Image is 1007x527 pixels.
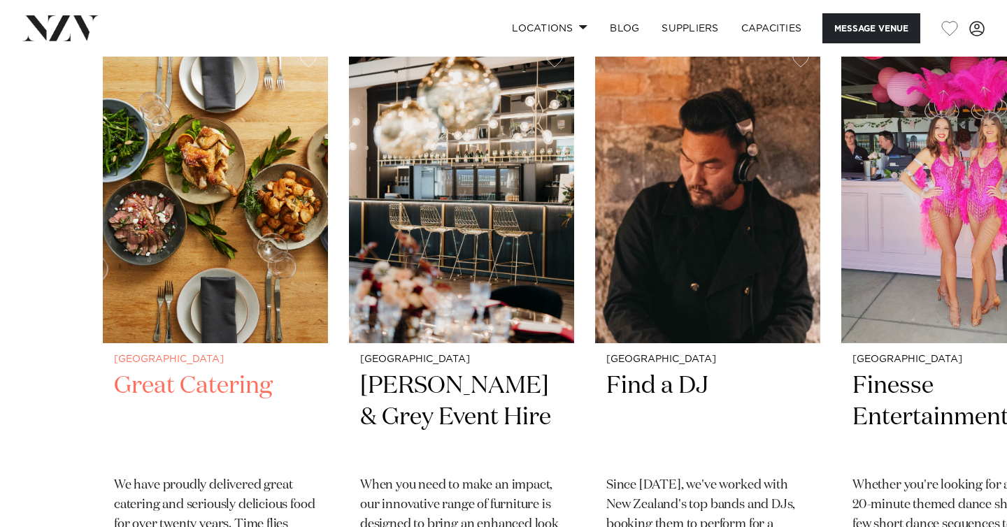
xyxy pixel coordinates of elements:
h2: [PERSON_NAME] & Grey Event Hire [360,370,563,465]
a: SUPPLIERS [650,13,729,43]
a: Capacities [730,13,813,43]
h2: Great Catering [114,370,317,465]
small: [GEOGRAPHIC_DATA] [360,354,563,365]
a: BLOG [599,13,650,43]
img: nzv-logo.png [22,15,99,41]
small: [GEOGRAPHIC_DATA] [114,354,317,365]
h2: Find a DJ [606,370,809,465]
small: [GEOGRAPHIC_DATA] [606,354,809,365]
a: Locations [501,13,599,43]
button: Message Venue [822,13,920,43]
